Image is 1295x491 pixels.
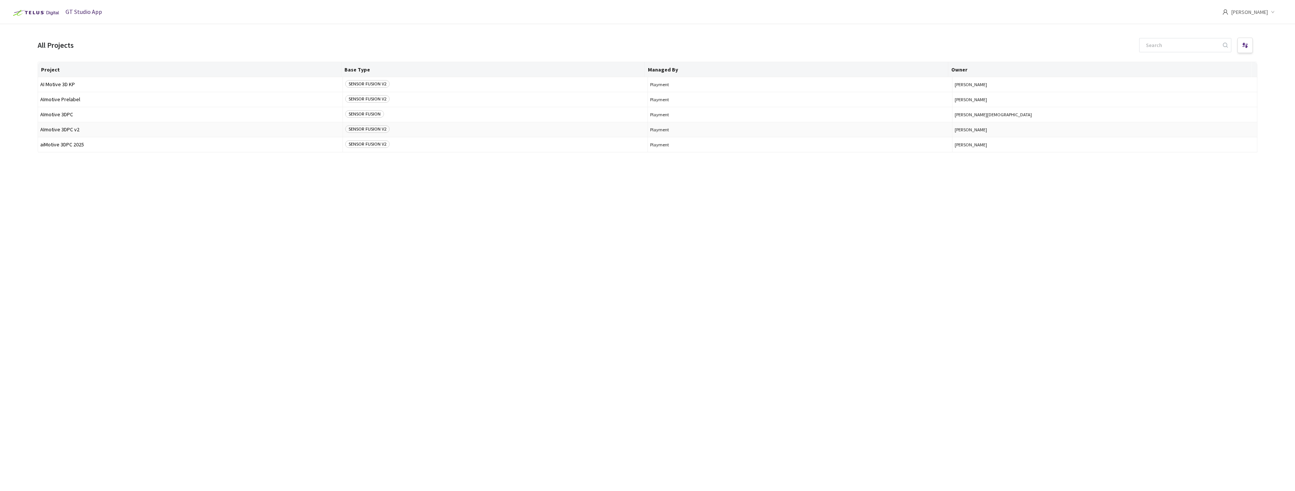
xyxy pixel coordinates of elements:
span: down [1271,10,1275,14]
span: [PERSON_NAME][DEMOGRAPHIC_DATA] [955,112,1255,117]
span: SENSOR FUSION [345,110,384,118]
input: Search [1141,38,1222,52]
span: aiMotive 3DPC 2025 [40,142,340,147]
span: AI Motive 3D KP [40,82,340,87]
span: user [1222,9,1228,15]
span: [PERSON_NAME] [955,142,1255,147]
span: Playment [650,82,950,87]
img: Telus [9,7,61,19]
span: [PERSON_NAME] [955,82,1255,87]
span: Playment [650,112,950,117]
span: [PERSON_NAME] [955,127,1255,132]
span: AImotive 3DPC v2 [40,127,340,132]
span: AImotive Prelabel [40,97,340,102]
div: All Projects [38,39,74,51]
span: Playment [650,97,950,102]
th: Project [38,62,341,77]
span: SENSOR FUSION V2 [345,80,390,88]
span: [PERSON_NAME] [955,97,1255,102]
span: Playment [650,142,950,147]
span: SENSOR FUSION V2 [345,125,390,133]
span: SENSOR FUSION V2 [345,95,390,103]
span: GT Studio App [66,8,102,15]
span: Playment [650,127,950,132]
th: Base Type [341,62,645,77]
span: AImotive 3DPC [40,112,340,117]
th: Managed By [645,62,948,77]
span: SENSOR FUSION V2 [345,140,390,148]
th: Owner [948,62,1252,77]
